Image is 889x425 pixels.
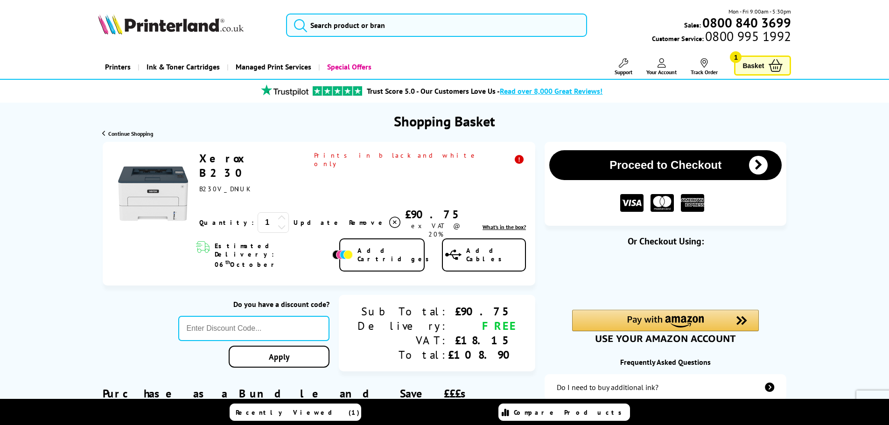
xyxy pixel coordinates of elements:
img: American Express [681,194,704,212]
a: Printers [98,55,138,79]
input: Search product or bran [286,14,587,37]
a: Delete item from your basket [349,216,402,230]
a: Trust Score 5.0 - Our Customers Love Us -Read over 8,000 Great Reviews! [367,86,602,96]
iframe: PayPal [572,262,759,294]
div: £90.75 [402,207,469,222]
h1: Shopping Basket [394,112,495,130]
span: Support [615,69,632,76]
div: Sub Total: [357,304,448,319]
a: Support [615,58,632,76]
a: additional-ink [545,374,786,400]
div: Total: [357,348,448,362]
a: 0800 840 3699 [701,18,791,27]
span: 1 [730,51,742,63]
a: Xerox B230 [199,151,250,180]
a: Managed Print Services [227,55,318,79]
img: trustpilot rating [313,86,362,96]
img: Xerox B230 [118,159,188,229]
a: lnk_inthebox [483,223,526,230]
div: Or Checkout Using: [545,235,786,247]
span: Add Cartridges [357,246,434,263]
a: Ink & Toner Cartridges [138,55,227,79]
span: Ink & Toner Cartridges [147,55,220,79]
span: ex VAT @ 20% [411,222,460,238]
a: Your Account [646,58,677,76]
span: 0800 995 1992 [704,32,791,41]
a: Track Order [691,58,718,76]
span: What's in the box? [483,223,526,230]
b: 0800 840 3699 [702,14,791,31]
a: Apply [229,346,329,368]
a: Special Offers [318,55,378,79]
span: Remove [349,218,386,227]
span: Your Account [646,69,677,76]
button: Proceed to Checkout [549,150,782,180]
span: Customer Service: [652,32,791,43]
a: Continue Shopping [102,130,153,137]
div: Purchase as a Bundle and Save £££s [103,372,535,412]
a: Compare Products [498,404,630,421]
div: £18.15 [448,333,517,348]
img: Add Cartridges [332,250,353,259]
span: Read over 8,000 Great Reviews! [500,86,602,96]
span: Mon - Fri 9:00am - 5:30pm [728,7,791,16]
a: Printerland Logo [98,14,275,36]
span: Estimated Delivery: 06 October [215,242,330,269]
div: Frequently Asked Questions [545,357,786,367]
img: VISA [620,194,644,212]
span: Quantity: [199,218,254,227]
a: Update [294,218,342,227]
img: MASTER CARD [651,194,674,212]
img: trustpilot rating [257,84,313,96]
input: Enter Discount Code... [178,316,330,341]
span: Prints in black and white only [314,151,526,168]
span: Recently Viewed (1) [236,408,360,417]
span: Continue Shopping [108,130,153,137]
div: FREE [448,319,517,333]
span: B230V_DNIUK [199,185,250,193]
div: Do you have a discount code? [178,300,330,309]
span: Sales: [684,21,701,29]
div: Delivery: [357,319,448,333]
span: Add Cables [466,246,525,263]
div: Amazon Pay - Use your Amazon account [572,310,759,342]
div: £108.90 [448,348,517,362]
div: VAT: [357,333,448,348]
div: £90.75 [448,304,517,319]
sup: th [225,258,230,265]
a: Recently Viewed (1) [230,404,361,421]
a: Basket 1 [734,56,791,76]
img: Printerland Logo [98,14,244,35]
div: Do I need to buy additional ink? [557,383,658,392]
span: Compare Products [514,408,627,417]
span: Basket [742,59,764,72]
